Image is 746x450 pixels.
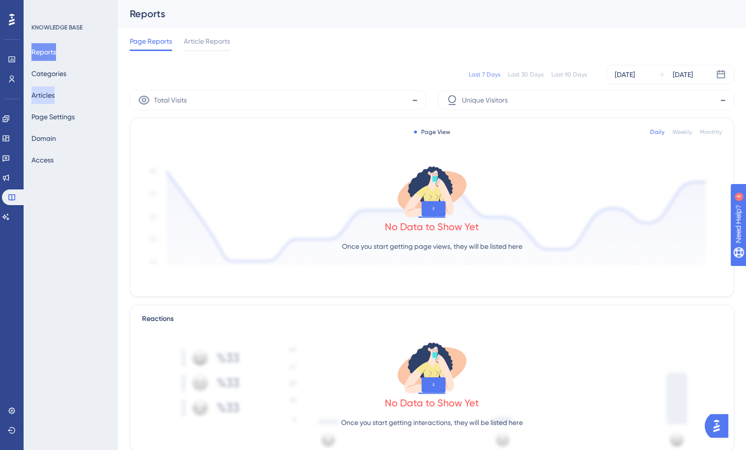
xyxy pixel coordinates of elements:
div: Reports [130,7,710,21]
span: - [720,92,726,108]
button: Categories [31,65,66,82]
button: Domain [31,130,56,147]
span: Unique Visitors [462,94,508,106]
div: Weekly [672,128,692,136]
button: Articles [31,86,55,104]
div: Daily [650,128,664,136]
div: KNOWLEDGE BASE [31,24,83,31]
div: No Data to Show Yet [385,396,479,410]
div: No Data to Show Yet [385,220,479,234]
button: Reports [31,43,56,61]
iframe: UserGuiding AI Assistant Launcher [705,411,734,441]
span: Total Visits [154,94,187,106]
div: Last 7 Days [469,71,500,79]
span: - [412,92,418,108]
p: Once you start getting interactions, they will be listed here [341,417,523,428]
div: Last 90 Days [551,71,587,79]
button: Access [31,151,54,169]
span: Need Help? [23,2,61,14]
button: Page Settings [31,108,75,126]
div: [DATE] [615,69,635,80]
div: 4 [68,5,71,13]
div: Last 30 Days [508,71,544,79]
div: [DATE] [673,69,693,80]
div: Monthly [700,128,722,136]
p: Once you start getting page views, they will be listed here [342,240,522,252]
div: Page View [414,128,450,136]
span: Page Reports [130,35,172,47]
div: Reactions [142,313,722,325]
span: Article Reports [184,35,230,47]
